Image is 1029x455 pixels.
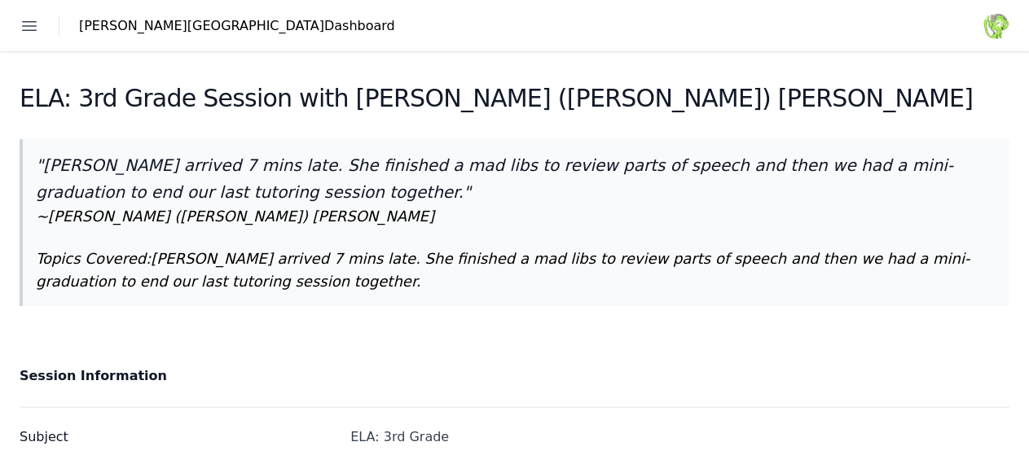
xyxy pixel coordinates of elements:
img: avatar [983,13,1009,39]
div: ELA: 3rd Grade [350,427,1009,447]
p: ~ [PERSON_NAME] ([PERSON_NAME]) [PERSON_NAME] [36,205,996,228]
p: " [PERSON_NAME] arrived 7 mins late. She finished a mad libs to review parts of speech and then w... [36,152,996,205]
h2: ELA: 3rd Grade Session with [PERSON_NAME] ([PERSON_NAME]) [PERSON_NAME] [20,84,973,113]
label: Subject [20,427,347,447]
h2: Session Information [20,365,1009,387]
p: Topics Covered: [PERSON_NAME] arrived 7 mins late. She finished a mad libs to review parts of spe... [36,247,996,293]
